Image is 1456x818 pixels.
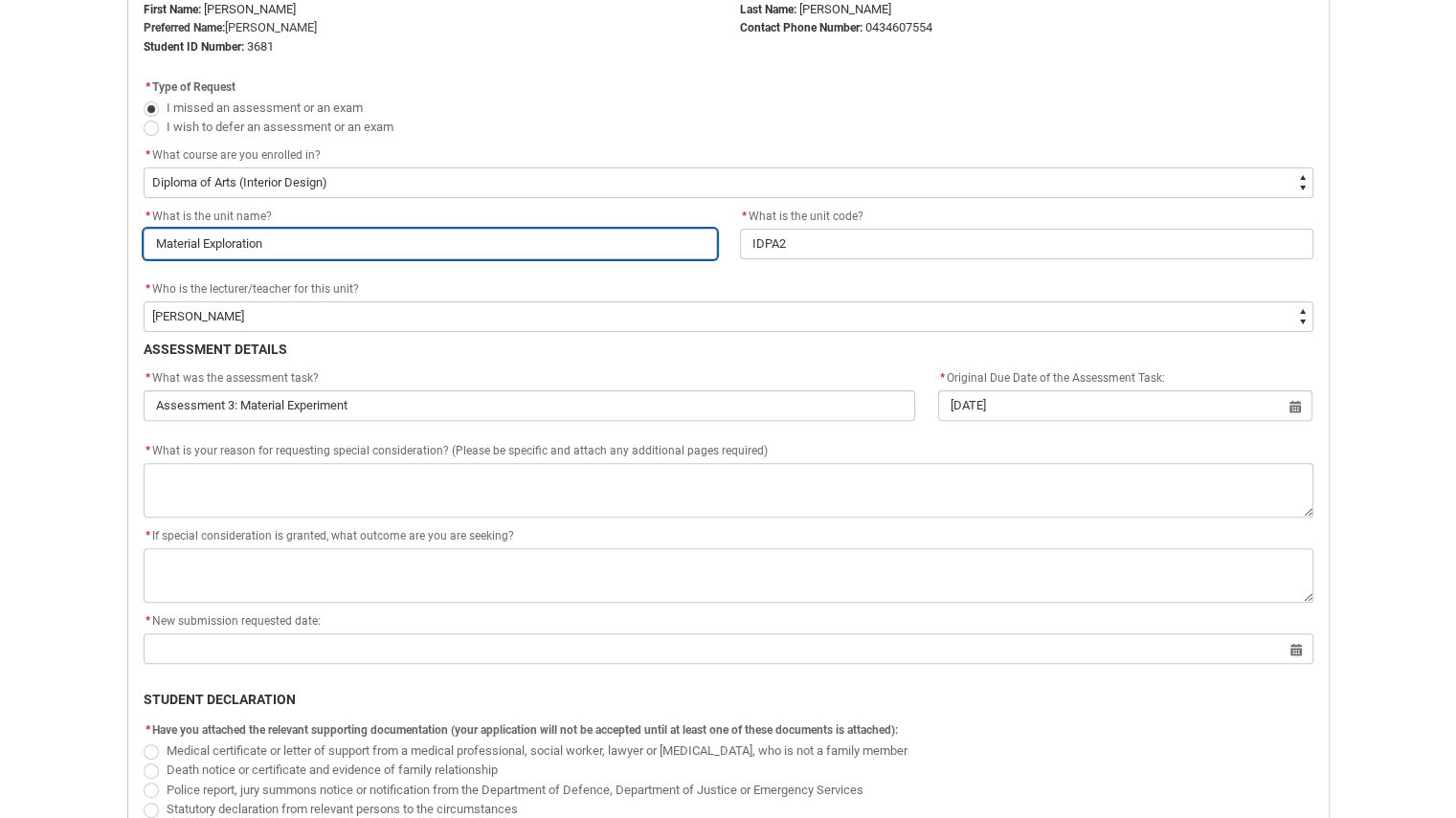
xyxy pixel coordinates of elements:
abbr: required [146,282,150,296]
abbr: required [146,444,150,457]
abbr: required [940,371,945,385]
span: Type of Request [152,80,235,94]
abbr: required [146,529,150,542]
abbr: required [146,210,150,223]
abbr: required [146,80,150,94]
abbr: required [742,210,747,223]
b: Contact Phone Number: [740,21,862,34]
b: STUDENT DECLARATION [144,692,296,707]
abbr: required [146,723,150,737]
abbr: required [146,148,150,162]
span: What was the assessment task? [144,371,319,385]
b: Last Name: [740,3,796,16]
b: ASSESSMENT DETAILS [144,342,287,357]
span: What is the unit code? [740,210,863,223]
strong: First Name: [144,3,201,16]
span: What course are you enrolled in? [152,148,321,162]
span: What is your reason for requesting special consideration? (Please be specific and attach any addi... [144,444,768,457]
span: Statutory declaration from relevant persons to the circumstances [167,802,518,816]
p: 3681 [144,37,717,56]
span: I wish to defer an assessment or an exam [167,120,393,134]
span: [PERSON_NAME] [225,20,317,34]
span: Original Due Date of the Assessment Task: [938,371,1165,385]
span: New submission requested date: [144,614,321,628]
span: Have you attached the relevant supporting documentation (your application will not be accepted un... [152,723,898,737]
span: Death notice or certificate and evidence of family relationship [167,763,498,777]
strong: Student ID Number: [144,40,244,54]
span: Police report, jury summons notice or notification from the Department of Defence, Department of ... [167,783,863,797]
strong: Preferred Name: [144,21,225,34]
span: 0434607554 [865,20,932,34]
span: If special consideration is granted, what outcome are you are seeking? [144,529,514,542]
abbr: required [146,614,150,628]
span: Who is the lecturer/teacher for this unit? [152,282,359,296]
span: I missed an assessment or an exam [167,100,363,115]
span: Medical certificate or letter of support from a medical professional, social worker, lawyer or [M... [167,743,907,758]
abbr: required [146,371,150,385]
span: What is the unit name? [144,210,272,223]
